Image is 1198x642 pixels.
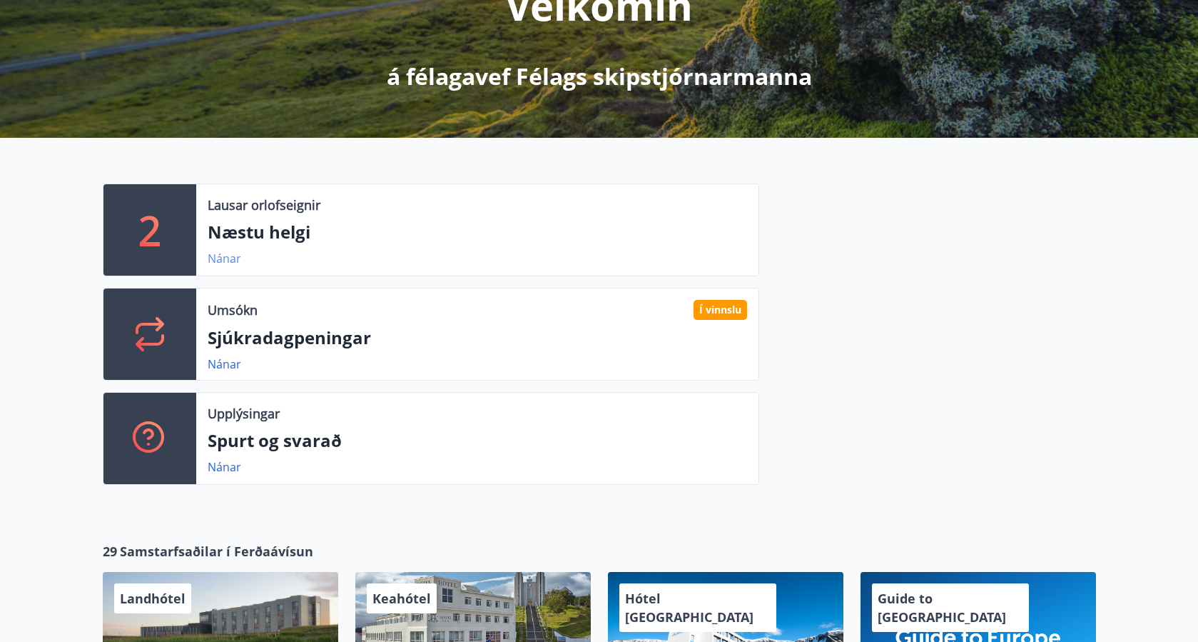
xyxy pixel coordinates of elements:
a: Nánar [208,356,241,372]
span: Guide to [GEOGRAPHIC_DATA] [878,590,1006,626]
span: Keahótel [372,590,431,607]
p: Umsókn [208,301,258,319]
a: Nánar [208,459,241,475]
p: Lausar orlofseignir [208,196,320,214]
span: Samstarfsaðilar í Ferðaávísun [120,542,313,561]
span: Landhótel [120,590,186,607]
span: Hótel [GEOGRAPHIC_DATA] [625,590,753,626]
div: Í vinnslu [694,300,747,320]
span: 29 [103,542,117,561]
p: Sjúkradagpeningar [208,326,747,350]
p: Spurt og svarað [208,428,747,453]
a: Nánar [208,251,241,266]
p: Upplýsingar [208,404,280,423]
p: 2 [138,203,161,257]
p: á félagavef Félags skipstjórnarmanna [387,61,812,92]
p: Næstu helgi [208,220,747,244]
